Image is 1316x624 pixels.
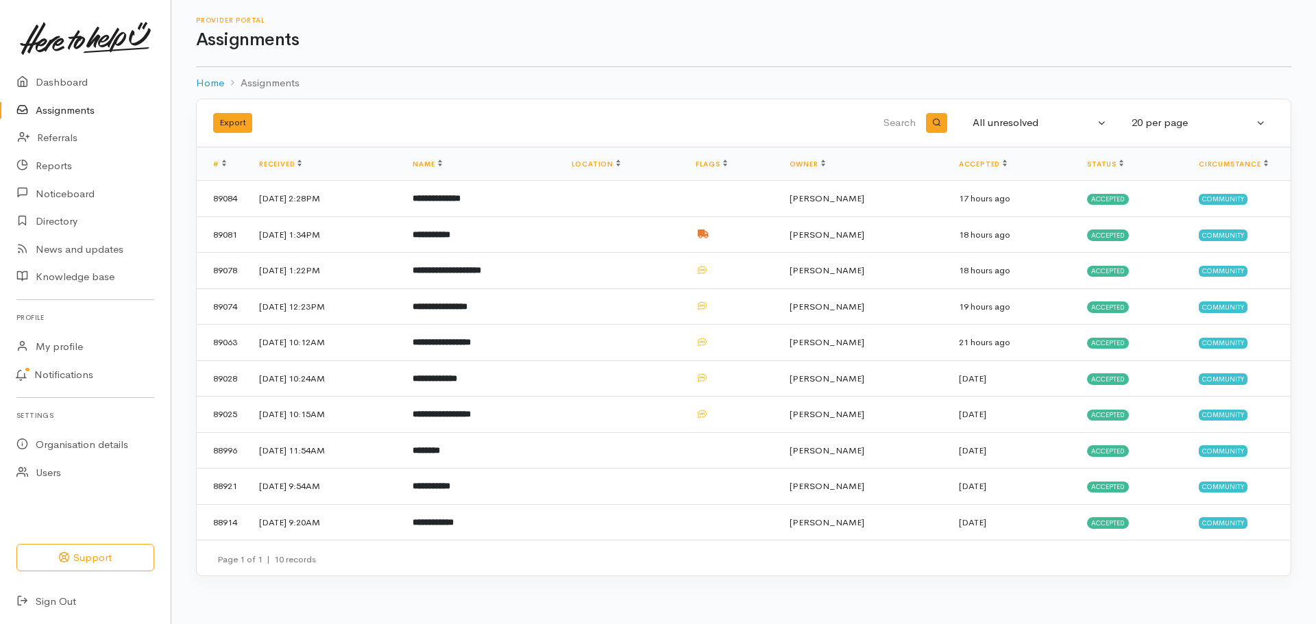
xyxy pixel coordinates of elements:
td: 89025 [197,397,248,433]
span: Community [1199,445,1247,456]
time: 17 hours ago [959,192,1010,204]
a: Status [1087,160,1123,169]
a: Circumstance [1199,160,1268,169]
span: Community [1199,373,1247,384]
span: [PERSON_NAME] [790,445,864,456]
span: Accepted [1087,266,1129,277]
td: [DATE] 12:23PM [248,288,402,325]
div: All unresolved [973,115,1095,131]
span: Accepted [1087,373,1129,384]
span: [PERSON_NAME] [790,301,864,312]
time: [DATE] [959,516,986,528]
td: [DATE] 10:15AM [248,397,402,433]
div: 20 per page [1132,115,1254,131]
td: [DATE] 1:22PM [248,253,402,289]
td: 89084 [197,181,248,217]
td: [DATE] 9:54AM [248,469,402,505]
span: [PERSON_NAME] [790,373,864,384]
button: Export [213,113,252,133]
li: Assignments [224,75,300,91]
a: Received [259,160,302,169]
span: Accepted [1087,338,1129,349]
a: Location [572,160,620,169]
span: Community [1199,229,1247,240]
input: Search [589,107,918,140]
time: 21 hours ago [959,336,1010,348]
time: 18 hours ago [959,229,1010,240]
button: Support [16,544,154,572]
h6: Profile [16,308,154,327]
time: [DATE] [959,408,986,420]
span: [PERSON_NAME] [790,192,864,204]
td: 88996 [197,432,248,469]
button: All unresolved [964,110,1115,136]
td: 89078 [197,253,248,289]
time: [DATE] [959,480,986,492]
td: [DATE] 11:54AM [248,432,402,469]
span: Community [1199,301,1247,312]
span: [PERSON_NAME] [790,229,864,240]
td: 89028 [197,360,248,397]
h1: Assignments [196,30,1291,50]
h6: Provider Portal [196,16,1291,24]
td: [DATE] 10:12AM [248,325,402,361]
h6: Settings [16,406,154,425]
span: Community [1199,517,1247,528]
span: Accepted [1087,301,1129,312]
a: Home [196,75,224,91]
span: Accepted [1087,482,1129,492]
button: 20 per page [1123,110,1274,136]
span: [PERSON_NAME] [790,480,864,492]
td: [DATE] 2:28PM [248,181,402,217]
span: Community [1199,266,1247,277]
span: Accepted [1087,517,1129,528]
span: Community [1199,338,1247,349]
time: 19 hours ago [959,301,1010,312]
td: 89074 [197,288,248,325]
span: [PERSON_NAME] [790,336,864,348]
a: Name [413,160,441,169]
span: Community [1199,194,1247,205]
td: 88914 [197,504,248,540]
small: Page 1 of 1 10 records [217,553,316,565]
nav: breadcrumb [196,67,1291,99]
td: [DATE] 9:20AM [248,504,402,540]
td: 89081 [197,216,248,253]
td: 88921 [197,469,248,505]
time: [DATE] [959,445,986,456]
span: Community [1199,482,1247,492]
span: [PERSON_NAME] [790,516,864,528]
td: [DATE] 10:24AM [248,360,402,397]
time: [DATE] [959,373,986,384]
span: Accepted [1087,194,1129,205]
a: Accepted [959,160,1007,169]
td: 89063 [197,325,248,361]
span: Accepted [1087,445,1129,456]
span: Community [1199,410,1247,421]
span: Accepted [1087,410,1129,421]
span: | [267,553,270,565]
td: [DATE] 1:34PM [248,216,402,253]
time: 18 hours ago [959,264,1010,276]
a: # [213,160,226,169]
a: Owner [790,160,825,169]
span: Accepted [1087,229,1129,240]
a: Flags [696,160,727,169]
span: [PERSON_NAME] [790,264,864,276]
span: [PERSON_NAME] [790,408,864,420]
